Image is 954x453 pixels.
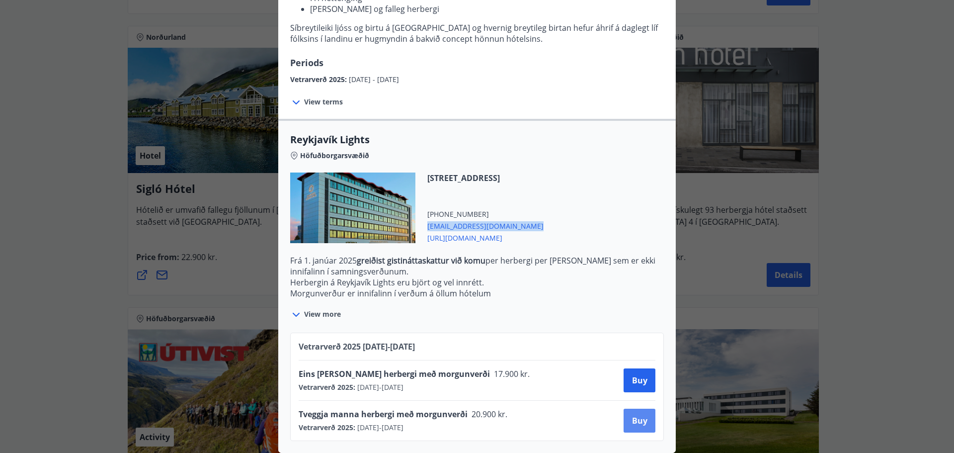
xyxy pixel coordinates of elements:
[349,75,399,84] span: [DATE] - [DATE]
[290,255,664,277] p: Frá 1. janúar 2025 per herbergi per [PERSON_NAME] sem er ekki innifalinn í samningsverðunum.
[300,151,369,161] span: Höfuðborgarsvæðið
[290,22,664,44] p: Síbreytileiki ljóss og birtu á [GEOGRAPHIC_DATA] og hvernig breytileg birtan hefur áhrif á dagleg...
[290,75,349,84] span: Vetrarverð 2025 :
[310,3,664,14] li: [PERSON_NAME] og falleg herbergi
[304,97,343,107] span: View terms
[427,173,544,183] span: [STREET_ADDRESS]
[427,219,544,231] span: [EMAIL_ADDRESS][DOMAIN_NAME]
[427,209,544,219] span: [PHONE_NUMBER]
[290,133,664,147] span: Reykjavík Lights
[427,231,544,243] span: [URL][DOMAIN_NAME]
[290,57,323,69] span: Periods
[357,255,485,266] strong: greiðist gistináttaskattur við komu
